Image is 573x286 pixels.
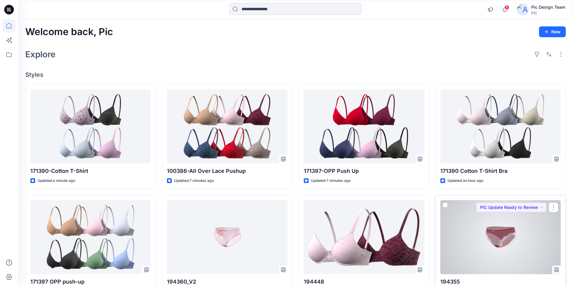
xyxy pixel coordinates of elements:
a: 171397-OPP Push Up [304,89,424,164]
p: Updated a minute ago [38,178,75,184]
p: Updated 7 minutes ago [174,178,214,184]
a: 194448 [304,200,424,274]
h2: Welcome back, Pic [25,26,113,38]
a: 100386-All Over Lace Pushup [167,89,287,164]
p: 194355 [440,278,561,286]
a: 171390-Cotton T-Shirt [30,89,151,164]
p: 100386-All Over Lace Pushup [167,167,287,175]
div: PIC [531,11,565,15]
p: Updated 7 minutes ago [311,178,351,184]
a: 171390 Cotton T-Shirt Bra [440,89,561,164]
p: Updated an hour ago [448,178,483,184]
p: 171397-OPP Push Up [304,167,424,175]
p: 171390-Cotton T-Shirt [30,167,151,175]
h4: Styles [25,71,566,78]
h2: Explore [25,50,56,59]
p: 171390 Cotton T-Shirt Bra [440,167,561,175]
img: avatar [517,4,529,16]
div: Pic Design Team [531,4,565,11]
span: 5 [504,5,509,10]
a: 171397 OPP push-up [30,200,151,274]
a: 194360_V2 [167,200,287,274]
p: 171397 OPP push-up [30,278,151,286]
a: 194355 [440,200,561,274]
button: New [539,26,566,37]
p: 194360_V2 [167,278,287,286]
p: 194448 [304,278,424,286]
